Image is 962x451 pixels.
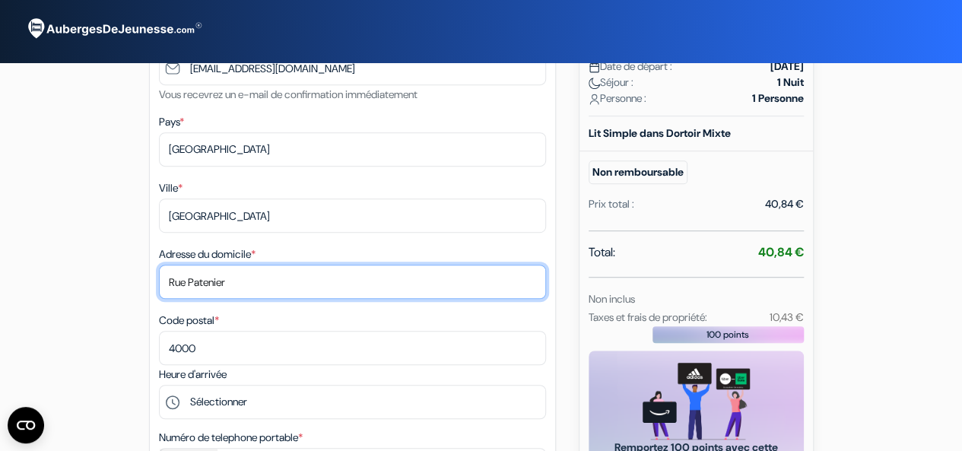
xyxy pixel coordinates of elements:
img: moon.svg [589,78,600,89]
label: Heure d'arrivée [159,367,227,383]
input: Entrer adresse e-mail [159,51,546,85]
img: gift_card_hero_new.png [643,363,750,440]
strong: [DATE] [770,59,804,75]
small: Vous recevrez un e-mail de confirmation immédiatement [159,87,418,101]
strong: 1 Personne [752,91,804,106]
span: Date de départ : [589,59,672,75]
b: Lit Simple dans Dortoir Mixte [589,126,731,140]
button: CMP-Widget öffnen [8,407,44,443]
img: user_icon.svg [589,94,600,105]
label: Pays [159,114,184,130]
div: Prix total : [589,196,634,212]
div: 40,84 € [765,196,804,212]
small: Non remboursable [589,160,687,184]
span: Total: [589,243,615,262]
span: Séjour : [589,75,633,91]
strong: 40,84 € [758,244,804,260]
img: AubergesDeJeunesse.com [18,8,208,49]
img: calendar.svg [589,62,600,73]
strong: 1 Nuit [777,75,804,91]
label: Ville [159,180,183,196]
span: Personne : [589,91,646,106]
small: Taxes et frais de propriété: [589,310,707,324]
span: 100 points [706,328,749,341]
label: Code postal [159,313,219,329]
label: Adresse du domicile [159,246,256,262]
label: Numéro de telephone portable [159,430,303,446]
small: Non inclus [589,292,635,306]
small: 10,43 € [769,310,803,324]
